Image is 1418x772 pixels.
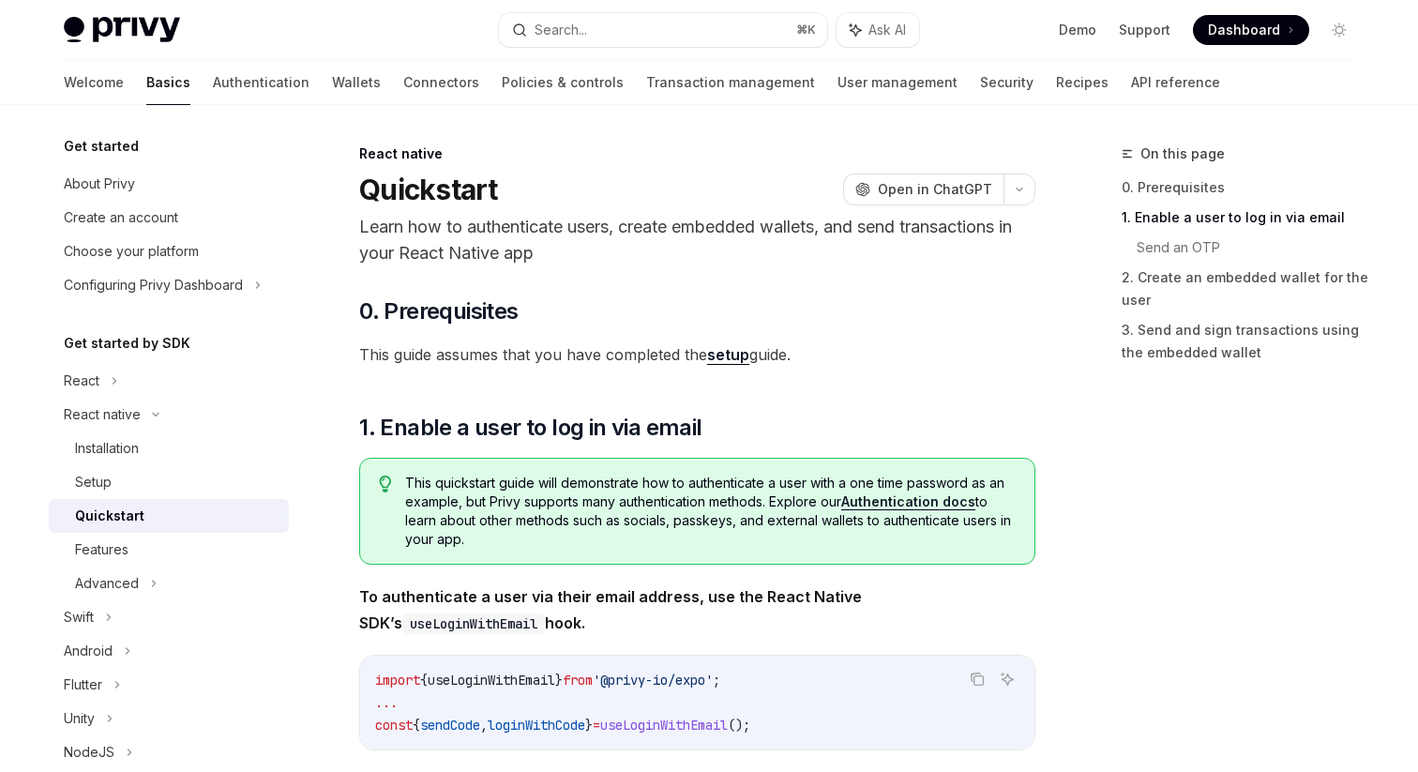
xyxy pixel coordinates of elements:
[64,403,141,426] div: React native
[64,240,199,263] div: Choose your platform
[646,60,815,105] a: Transaction management
[837,60,958,105] a: User management
[563,672,593,689] span: from
[1059,21,1096,39] a: Demo
[502,60,624,105] a: Policies & controls
[480,717,488,734] span: ,
[49,533,289,567] a: Features
[1137,233,1369,263] a: Send an OTP
[965,667,989,691] button: Copy the contents from the code block
[379,476,392,492] svg: Tip
[1122,173,1369,203] a: 0. Prerequisites
[332,60,381,105] a: Wallets
[75,505,144,527] div: Quickstart
[405,474,1016,549] span: This quickstart guide will demonstrate how to authenticate a user with a one time password as an ...
[146,60,190,105] a: Basics
[64,135,139,158] h5: Get started
[64,173,135,195] div: About Privy
[402,613,545,634] code: useLoginWithEmail
[420,717,480,734] span: sendCode
[413,717,420,734] span: {
[796,23,816,38] span: ⌘ K
[64,606,94,628] div: Swift
[1140,143,1225,165] span: On this page
[1056,60,1109,105] a: Recipes
[555,672,563,689] span: }
[1193,15,1309,45] a: Dashboard
[375,672,420,689] span: import
[75,471,112,493] div: Setup
[359,214,1035,266] p: Learn how to authenticate users, create embedded wallets, and send transactions in your React Nat...
[64,17,180,43] img: light logo
[213,60,309,105] a: Authentication
[375,694,398,711] span: ...
[868,21,906,39] span: Ask AI
[359,296,518,326] span: 0. Prerequisites
[75,538,128,561] div: Features
[841,493,975,510] a: Authentication docs
[359,587,862,632] strong: To authenticate a user via their email address, use the React Native SDK’s hook.
[1208,21,1280,39] span: Dashboard
[593,717,600,734] span: =
[585,717,593,734] span: }
[593,672,713,689] span: '@privy-io/expo'
[428,672,555,689] span: useLoginWithEmail
[49,431,289,465] a: Installation
[707,345,749,365] a: setup
[1324,15,1354,45] button: Toggle dark mode
[1122,315,1369,368] a: 3. Send and sign transactions using the embedded wallet
[1119,21,1170,39] a: Support
[359,341,1035,368] span: This guide assumes that you have completed the guide.
[49,167,289,201] a: About Privy
[878,180,992,199] span: Open in ChatGPT
[75,572,139,595] div: Advanced
[64,640,113,662] div: Android
[600,717,728,734] span: useLoginWithEmail
[75,437,139,460] div: Installation
[49,201,289,235] a: Create an account
[1131,60,1220,105] a: API reference
[488,717,585,734] span: loginWithCode
[64,274,243,296] div: Configuring Privy Dashboard
[403,60,479,105] a: Connectors
[64,332,190,355] h5: Get started by SDK
[49,235,289,268] a: Choose your platform
[1122,203,1369,233] a: 1. Enable a user to log in via email
[535,19,587,41] div: Search...
[49,499,289,533] a: Quickstart
[64,60,124,105] a: Welcome
[995,667,1019,691] button: Ask AI
[359,173,498,206] h1: Quickstart
[1122,263,1369,315] a: 2. Create an embedded wallet for the user
[64,674,102,696] div: Flutter
[837,13,919,47] button: Ask AI
[728,717,750,734] span: ();
[499,13,827,47] button: Search...⌘K
[64,206,178,229] div: Create an account
[359,413,701,443] span: 1. Enable a user to log in via email
[64,370,99,392] div: React
[420,672,428,689] span: {
[64,741,114,764] div: NodeJS
[49,465,289,499] a: Setup
[64,707,95,730] div: Unity
[713,672,720,689] span: ;
[375,717,413,734] span: const
[980,60,1033,105] a: Security
[843,174,1003,205] button: Open in ChatGPT
[359,144,1035,163] div: React native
